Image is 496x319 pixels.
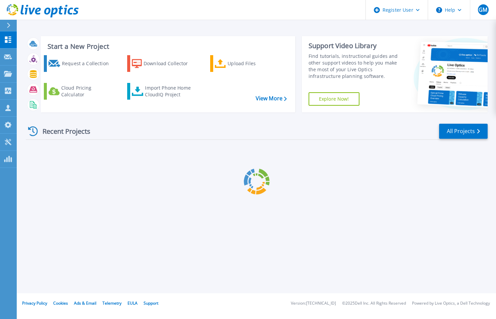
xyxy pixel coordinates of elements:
a: All Projects [439,124,488,139]
div: Cloud Pricing Calculator [61,85,111,98]
a: Telemetry [102,300,121,306]
a: Upload Files [210,55,279,72]
a: EULA [128,300,138,306]
a: Support [144,300,158,306]
li: Powered by Live Optics, a Dell Technology [412,301,490,306]
span: GM [479,7,487,12]
a: Privacy Policy [22,300,47,306]
a: Cookies [53,300,68,306]
li: Version: [TECHNICAL_ID] [291,301,336,306]
li: © 2025 Dell Inc. All Rights Reserved [342,301,406,306]
a: Download Collector [127,55,196,72]
div: Find tutorials, instructional guides and other support videos to help you make the most of your L... [309,53,402,80]
div: Support Video Library [309,41,402,50]
div: Download Collector [144,57,194,70]
a: View More [256,95,287,102]
a: Explore Now! [309,92,359,106]
div: Request a Collection [62,57,111,70]
h3: Start a New Project [48,43,286,50]
div: Import Phone Home CloudIQ Project [145,85,197,98]
div: Upload Files [228,57,277,70]
a: Ads & Email [74,300,96,306]
a: Request a Collection [44,55,112,72]
div: Recent Projects [26,123,99,139]
a: Cloud Pricing Calculator [44,83,112,100]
